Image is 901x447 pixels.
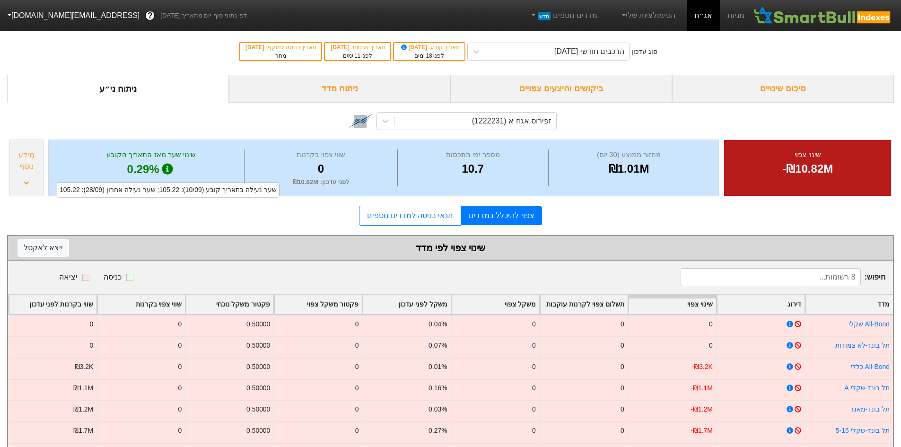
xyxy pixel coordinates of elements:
[355,383,359,393] div: 0
[526,6,601,25] a: מדדים נוספיםחדש
[629,295,716,314] div: Toggle SortBy
[275,53,286,59] span: מחר
[400,149,546,160] div: מספר ימי התכסות
[532,319,536,329] div: 0
[429,319,447,329] div: 0.04%
[9,295,96,314] div: Toggle SortBy
[359,206,461,226] a: תנאי כניסה למדדים נוספים
[160,11,247,20] span: לפי נתוני סוף יום מתאריך [DATE]
[426,53,432,59] span: 18
[621,404,624,414] div: 0
[681,268,861,286] input: 8 רשומות...
[348,109,373,133] img: tase link
[709,319,713,329] div: 0
[400,160,546,177] div: 10.7
[97,295,185,314] div: Toggle SortBy
[229,75,451,103] div: ניתוח מדד
[836,427,890,434] a: תל בונד-שקלי 5-15
[75,362,94,372] div: ₪3.2K
[429,362,447,372] div: 0.01%
[805,295,893,314] div: Toggle SortBy
[7,75,229,103] div: ניתוח ני״ע
[73,383,93,393] div: ₪1.1M
[178,362,182,372] div: 0
[692,362,713,372] div: -₪3.2K
[681,268,885,286] span: חיפוש :
[246,383,270,393] div: 0.50000
[631,47,657,57] div: סוג עדכון
[355,362,359,372] div: 0
[538,12,551,20] span: חדש
[355,404,359,414] div: 0
[354,53,360,59] span: 11
[850,405,890,413] a: תל בונד-מאגר
[451,75,673,103] div: ביקושים והיצעים צפויים
[61,160,242,178] div: 0.29%
[178,383,182,393] div: 0
[399,52,460,60] div: לפני ימים
[691,404,713,414] div: -₪1.2M
[621,383,624,393] div: 0
[245,43,316,52] div: תאריך כניסה לתוקף :
[429,426,447,436] div: 0.27%
[363,295,450,314] div: Toggle SortBy
[247,177,395,187] div: לפני עדכון : ₪10.82M
[621,319,624,329] div: 0
[12,149,41,172] div: מידע נוסף
[399,43,460,52] div: תאריך קובע :
[246,362,270,372] div: 0.50000
[621,341,624,351] div: 0
[330,52,385,60] div: לפני ימים
[17,239,69,257] button: ייצא לאקסל
[429,341,447,351] div: 0.07%
[178,404,182,414] div: 0
[532,404,536,414] div: 0
[452,295,539,314] div: Toggle SortBy
[429,404,447,414] div: 0.03%
[717,295,805,314] div: Toggle SortBy
[736,160,879,177] div: -₪10.82M
[178,341,182,351] div: 0
[246,319,270,329] div: 0.50000
[616,6,680,25] a: הסימולציות שלי
[148,9,153,22] span: ?
[691,426,713,436] div: -₪1.7M
[540,295,628,314] div: Toggle SortBy
[246,426,270,436] div: 0.50000
[532,383,536,393] div: 0
[17,241,884,255] div: שינוי צפוי לפי מדד
[752,6,893,25] img: SmartBull
[461,206,542,225] a: צפוי להיכלל במדדים
[835,342,890,349] a: תל בונד-לא צמודות
[355,341,359,351] div: 0
[274,295,362,314] div: Toggle SortBy
[554,46,624,57] div: הרכבים חודשי [DATE]
[621,426,624,436] div: 0
[330,43,385,52] div: תאריך פרסום :
[709,341,713,351] div: 0
[355,426,359,436] div: 0
[736,149,879,160] div: שינוי צפוי
[551,149,707,160] div: מחזור ממוצע (30 יום)
[355,319,359,329] div: 0
[246,341,270,351] div: 0.50000
[472,115,551,127] div: זפירוס אגח א (1222231)
[246,404,270,414] div: 0.50000
[247,149,395,160] div: שווי צפוי בקרנות
[59,272,78,283] div: יציאה
[532,341,536,351] div: 0
[672,75,894,103] div: סיכום שינויים
[61,149,242,160] div: שינוי שער מאז התאריך הקובע
[621,362,624,372] div: 0
[851,363,890,370] a: All-Bond כללי
[89,341,93,351] div: 0
[551,160,707,177] div: ₪1.01M
[89,319,93,329] div: 0
[73,404,93,414] div: ₪1.2M
[844,384,890,392] a: תל בונד-שקלי A
[178,319,182,329] div: 0
[429,383,447,393] div: 0.16%
[532,362,536,372] div: 0
[247,160,395,177] div: 0
[532,426,536,436] div: 0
